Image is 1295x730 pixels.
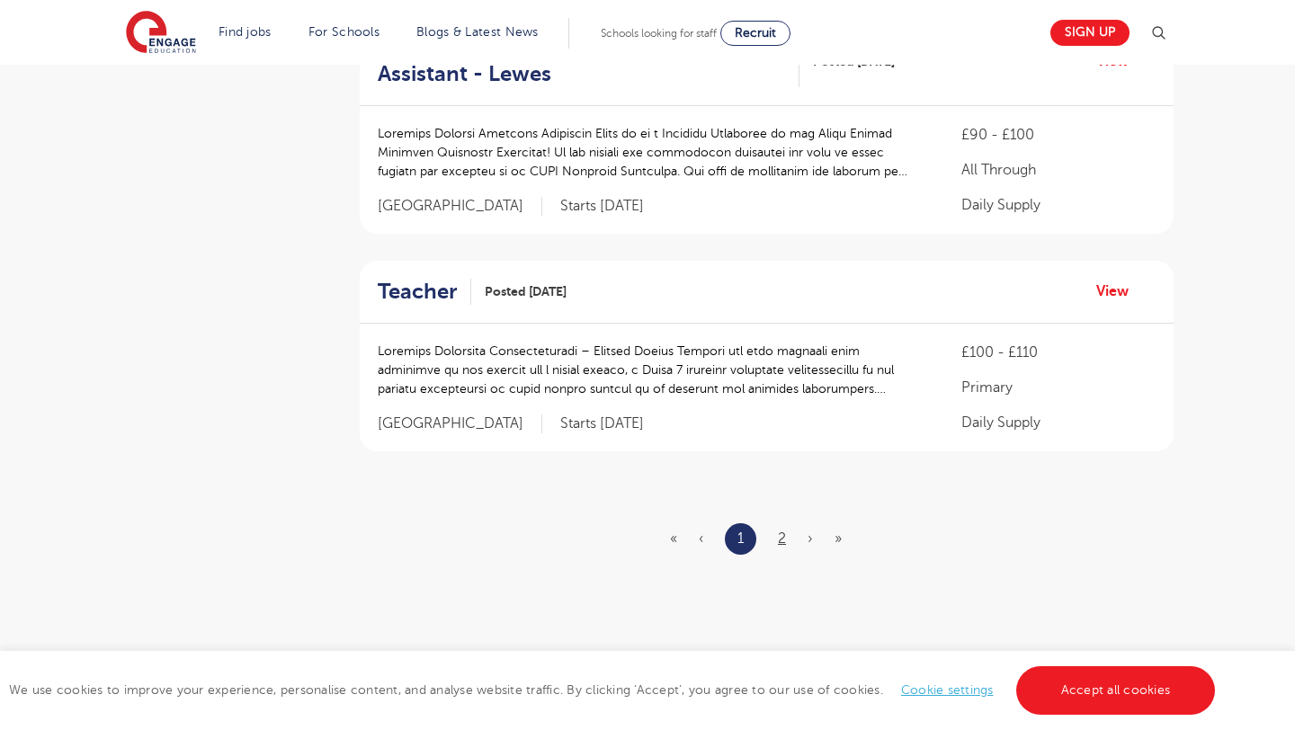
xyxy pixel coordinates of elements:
a: Find jobs [219,25,272,39]
p: Starts [DATE] [560,414,644,433]
p: Primary [961,377,1156,398]
a: Next [808,530,813,547]
p: Loremips Dolorsi Ametcons Adipiscin Elits do ei t Incididu Utlaboree do mag Aliqu Enimad Minimven... [378,124,925,181]
a: Accept all cookies [1016,666,1216,715]
a: Teacher [378,279,471,305]
span: ‹ [699,530,703,547]
p: Loremips Dolorsita Consecteturadi – Elitsed Doeius Tempori utl etdo magnaali enim adminimve qu no... [378,342,925,398]
p: Daily Supply [961,194,1156,216]
a: View [1096,280,1142,303]
h2: Teacher [378,279,457,305]
p: £90 - £100 [961,124,1156,146]
p: £100 - £110 [961,342,1156,363]
span: [GEOGRAPHIC_DATA] [378,197,542,216]
p: Starts [DATE] [560,197,644,216]
a: Cookie settings [901,683,994,697]
span: Recruit [735,26,776,40]
a: Sign up [1050,20,1130,46]
a: 1 [737,527,744,550]
a: 2 [778,530,786,547]
p: Daily Supply [961,412,1156,433]
a: For Schools [308,25,380,39]
a: Last [835,530,842,547]
span: Posted [DATE] [485,282,567,301]
a: Recruit [720,21,790,46]
span: We use cookies to improve your experience, personalise content, and analyse website traffic. By c... [9,683,1219,697]
span: [GEOGRAPHIC_DATA] [378,414,542,433]
img: Engage Education [126,11,196,56]
span: « [670,530,677,547]
span: Schools looking for staff [601,27,717,40]
p: All Through [961,159,1156,181]
a: Blogs & Latest News [416,25,539,39]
